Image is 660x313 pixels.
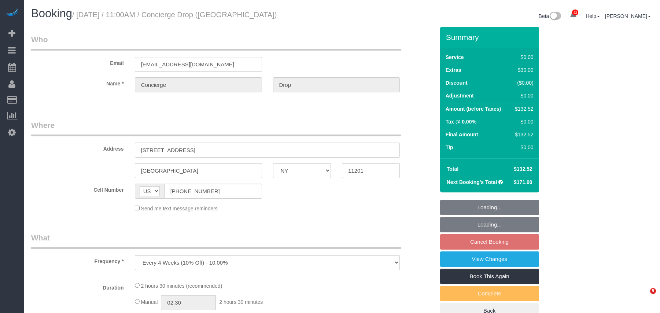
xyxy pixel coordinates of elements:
[512,54,533,61] div: $0.00
[446,66,461,74] label: Extras
[141,206,218,211] span: Send me text message reminders
[446,118,476,125] label: Tax @ 0.00%
[135,163,262,178] input: City
[549,12,561,21] img: New interface
[512,144,533,151] div: $0.00
[514,179,532,185] span: $171.00
[135,77,262,92] input: First Name
[440,269,539,284] a: Book This Again
[572,10,578,15] span: 32
[141,299,158,305] span: Manual
[164,184,262,199] input: Cell Number
[141,283,222,289] span: 2 hours 30 minutes (recommended)
[440,251,539,267] a: View Changes
[446,131,478,138] label: Final Amount
[26,143,129,152] label: Address
[605,13,651,19] a: [PERSON_NAME]
[273,77,400,92] input: Last Name
[72,11,277,19] small: / [DATE] / 11:00AM / Concierge Drop ([GEOGRAPHIC_DATA])
[26,77,129,87] label: Name *
[635,288,653,306] iframe: Intercom live chat
[342,163,400,178] input: Zip Code
[586,13,600,19] a: Help
[514,166,532,172] span: $132.52
[512,79,533,86] div: ($0.00)
[446,144,453,151] label: Tip
[512,131,533,138] div: $132.52
[135,57,262,72] input: Email
[446,79,468,86] label: Discount
[539,13,561,19] a: Beta
[446,33,535,41] h3: Summary
[446,92,474,99] label: Adjustment
[446,54,464,61] label: Service
[512,105,533,113] div: $132.52
[566,7,580,23] a: 32
[512,66,533,74] div: $30.00
[31,120,401,136] legend: Where
[4,7,19,18] img: Automaid Logo
[219,299,263,305] span: 2 hours 30 minutes
[26,281,129,291] label: Duration
[31,232,401,249] legend: What
[446,105,501,113] label: Amount (before Taxes)
[26,57,129,67] label: Email
[26,255,129,265] label: Frequency *
[26,184,129,194] label: Cell Number
[512,92,533,99] div: $0.00
[447,179,497,185] strong: Next Booking's Total
[31,34,401,51] legend: Who
[31,7,72,20] span: Booking
[512,118,533,125] div: $0.00
[447,166,458,172] strong: Total
[650,288,656,294] span: 5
